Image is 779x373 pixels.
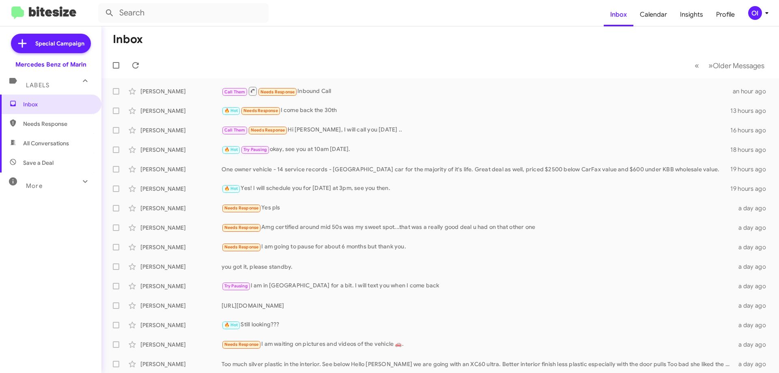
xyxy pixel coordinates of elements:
[633,3,674,26] a: Calendar
[690,57,769,74] nav: Page navigation example
[604,3,633,26] a: Inbox
[140,126,222,134] div: [PERSON_NAME]
[734,224,773,232] div: a day ago
[224,89,245,95] span: Call Them
[224,244,259,250] span: Needs Response
[140,243,222,251] div: [PERSON_NAME]
[730,107,773,115] div: 13 hours ago
[140,204,222,212] div: [PERSON_NAME]
[140,224,222,232] div: [PERSON_NAME]
[140,146,222,154] div: [PERSON_NAME]
[734,263,773,271] div: a day ago
[23,139,69,147] span: All Conversations
[140,87,222,95] div: [PERSON_NAME]
[35,39,84,47] span: Special Campaign
[140,165,222,173] div: [PERSON_NAME]
[690,57,704,74] button: Previous
[222,340,734,349] div: I am waiting on pictures and videos of the vehicle 🚗.
[730,126,773,134] div: 16 hours ago
[741,6,770,20] button: OI
[140,282,222,290] div: [PERSON_NAME]
[15,60,86,69] div: Mercedes Benz of Marin
[734,321,773,329] div: a day ago
[224,147,238,152] span: 🔥 Hot
[23,100,92,108] span: Inbox
[222,302,734,310] div: [URL][DOMAIN_NAME]
[674,3,710,26] a: Insights
[222,320,734,330] div: Still looking???
[23,120,92,128] span: Needs Response
[734,204,773,212] div: a day ago
[222,223,734,232] div: Amg certified around mid 50s was my sweet spot...that was a really good deal u had on that other one
[695,60,699,71] span: «
[704,57,769,74] button: Next
[140,341,222,349] div: [PERSON_NAME]
[222,145,730,154] div: okay, see you at 10am [DATE].
[748,6,762,20] div: OI
[251,127,285,133] span: Needs Response
[222,263,734,271] div: you got it, please standby.
[23,159,54,167] span: Save a Deal
[140,302,222,310] div: [PERSON_NAME]
[730,185,773,193] div: 19 hours ago
[222,242,734,252] div: I am going to pause for about 6 months but thank you.
[734,341,773,349] div: a day ago
[710,3,741,26] a: Profile
[222,184,730,193] div: Yes! I will schedule you for [DATE] at 3pm, see you then.
[708,60,713,71] span: »
[224,186,238,191] span: 🔥 Hot
[98,3,269,23] input: Search
[222,203,734,213] div: Yes pls
[224,108,238,113] span: 🔥 Hot
[224,322,238,328] span: 🔥 Hot
[734,282,773,290] div: a day ago
[224,283,248,289] span: Try Pausing
[730,146,773,154] div: 18 hours ago
[222,165,730,173] div: One owner vehicle - 14 service records - [GEOGRAPHIC_DATA] car for the majority of it's life. Gre...
[260,89,295,95] span: Needs Response
[26,82,49,89] span: Labels
[713,61,764,70] span: Older Messages
[734,243,773,251] div: a day ago
[140,263,222,271] div: [PERSON_NAME]
[140,185,222,193] div: [PERSON_NAME]
[222,360,734,368] div: Too much silver plastic in the interior. See below Hello [PERSON_NAME] we are going with an XC60 ...
[243,147,267,152] span: Try Pausing
[224,205,259,211] span: Needs Response
[734,302,773,310] div: a day ago
[140,360,222,368] div: [PERSON_NAME]
[243,108,278,113] span: Needs Response
[734,360,773,368] div: a day ago
[730,165,773,173] div: 19 hours ago
[222,106,730,115] div: I come back the 30th
[113,33,143,46] h1: Inbox
[733,87,773,95] div: an hour ago
[224,342,259,347] span: Needs Response
[11,34,91,53] a: Special Campaign
[224,127,245,133] span: Call Them
[222,86,733,96] div: Inbound Call
[26,182,43,190] span: More
[224,225,259,230] span: Needs Response
[140,321,222,329] div: [PERSON_NAME]
[222,125,730,135] div: Hi [PERSON_NAME], I will call you [DATE] ..
[222,281,734,291] div: I am in [GEOGRAPHIC_DATA] for a bit. I will text you when I come back
[140,107,222,115] div: [PERSON_NAME]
